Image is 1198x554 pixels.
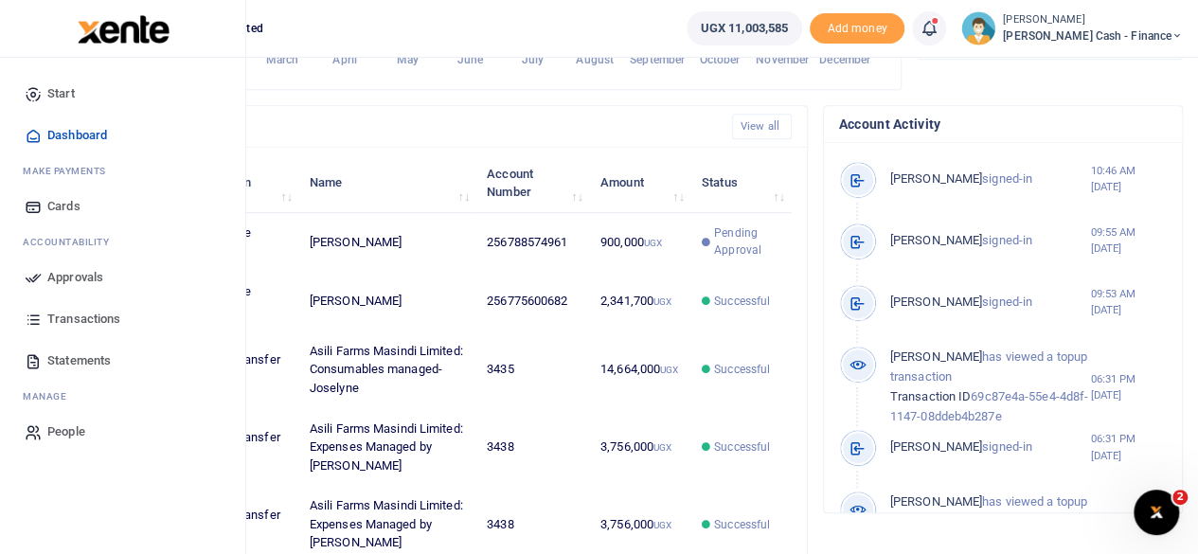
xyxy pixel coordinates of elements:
tspan: September [630,53,686,66]
a: People [15,411,230,453]
span: 2 [1172,490,1188,505]
small: 06:31 PM [DATE] [1090,371,1167,403]
a: Dashboard [15,115,230,156]
tspan: November [756,53,810,66]
span: Start [47,84,75,103]
tspan: July [521,53,543,66]
td: 14,664,000 [590,331,691,408]
span: countability [37,235,109,249]
p: has viewed a topup transaction 69c87e4a-55e4-4d8f-1147-08ddeb4b287e [890,348,1091,426]
tspan: August [576,53,614,66]
tspan: December [819,53,871,66]
span: Add money [810,13,904,45]
a: profile-user [PERSON_NAME] [PERSON_NAME] Cash - Finance [961,11,1183,45]
a: Transactions [15,298,230,340]
a: UGX 11,003,585 [687,11,802,45]
td: [PERSON_NAME] [299,213,476,272]
p: signed-in [890,231,1091,251]
th: Name: activate to sort column ascending [299,153,476,212]
small: UGX [660,365,678,375]
li: M [15,382,230,411]
li: Toup your wallet [810,13,904,45]
th: Account Number: activate to sort column ascending [476,153,590,212]
td: 2,341,700 [590,272,691,331]
span: Approvals [47,268,103,287]
td: 3,756,000 [590,408,691,486]
span: UGX 11,003,585 [701,19,788,38]
span: ake Payments [32,164,106,178]
td: Asili Farms Masindi Limited: Consumables managed-Joselyne [299,331,476,408]
th: Status: activate to sort column ascending [691,153,792,212]
img: logo-large [78,15,170,44]
p: signed-in [890,293,1091,313]
small: 10:46 AM [DATE] [1090,163,1167,195]
span: Transactions [47,310,120,329]
a: View all [732,114,792,139]
p: signed-in [890,438,1091,457]
tspan: June [456,53,483,66]
li: M [15,156,230,186]
span: Successful [714,361,770,378]
p: signed-in [890,170,1091,189]
li: Wallet ballance [679,11,810,45]
span: Statements [47,351,111,370]
span: [PERSON_NAME] [890,439,982,454]
h4: Account Activity [839,114,1167,134]
span: Successful [714,516,770,533]
td: Asili Farms Masindi Limited: Expenses Managed by [PERSON_NAME] [299,408,476,486]
tspan: October [700,53,742,66]
a: Add money [810,20,904,34]
span: Successful [714,293,770,310]
span: Dashboard [47,126,107,145]
small: UGX [653,442,671,453]
tspan: March [266,53,299,66]
img: profile-user [961,11,995,45]
span: People [47,422,85,441]
h4: Recent Transactions [88,116,717,137]
tspan: May [396,53,418,66]
td: 256788574961 [476,213,590,272]
th: Amount: activate to sort column ascending [590,153,691,212]
li: Ac [15,227,230,257]
span: anage [32,389,67,403]
span: [PERSON_NAME] [890,494,982,509]
span: [PERSON_NAME] Cash - Finance [1003,27,1183,45]
small: 09:53 AM [DATE] [1090,286,1167,318]
span: Successful [714,438,770,456]
small: UGX [653,296,671,307]
td: 256775600682 [476,272,590,331]
td: 900,000 [590,213,691,272]
a: Start [15,73,230,115]
span: Cards [47,197,80,216]
a: Statements [15,340,230,382]
span: [PERSON_NAME] [890,295,982,309]
span: Pending Approval [714,224,780,259]
td: 3435 [476,331,590,408]
iframe: Intercom live chat [1134,490,1179,535]
span: [PERSON_NAME] [890,349,982,364]
small: [PERSON_NAME] [1003,12,1183,28]
small: UGX [644,238,662,248]
td: 3438 [476,408,590,486]
span: [PERSON_NAME] [890,233,982,247]
small: UGX [653,520,671,530]
tspan: April [332,53,357,66]
span: [PERSON_NAME] [890,171,982,186]
small: 06:31 PM [DATE] [1090,431,1167,463]
a: Cards [15,186,230,227]
small: 09:55 AM [DATE] [1090,224,1167,257]
a: Approvals [15,257,230,298]
span: Transaction ID [890,389,971,403]
a: logo-small logo-large logo-large [76,21,170,35]
td: [PERSON_NAME] [299,272,476,331]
